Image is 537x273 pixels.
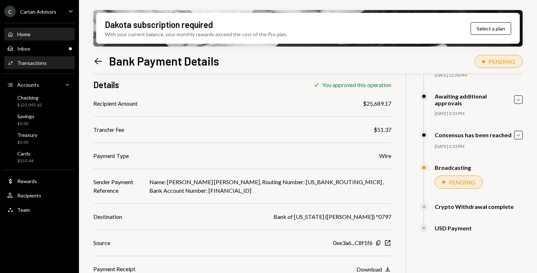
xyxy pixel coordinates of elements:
a: Rewards [4,174,75,187]
div: Home [17,31,31,37]
div: Bank of [US_STATE] ([PERSON_NAME]) *0797 [274,212,391,221]
div: PENDING [449,179,475,186]
div: PENDING [489,58,515,65]
div: Team [17,207,30,213]
div: $25,689.17 [363,99,391,108]
div: Wire [379,152,391,160]
a: Cards$533.44 [4,148,75,166]
a: Treasury$0.00 [4,130,75,147]
a: Savings$0.00 [4,111,75,128]
div: Rewards [17,178,37,184]
div: Recipients [17,192,41,198]
h1: Bank Payment Details [109,54,219,68]
div: C [4,6,16,17]
div: Transfer Fee [93,125,124,134]
a: Team [4,203,75,216]
a: Home [4,28,75,40]
div: Download [356,266,382,273]
div: USD Payment [435,225,472,231]
button: Select a plan [471,22,511,35]
div: Broadcasting [435,164,471,171]
a: Accounts [4,78,75,91]
div: [DATE] 3:53 PM [435,111,523,117]
a: Inbox [4,42,75,55]
div: Crypto Withdrawal complete [435,203,514,210]
div: You approved this operation [322,81,391,88]
div: Destination [93,212,122,221]
div: $0.00 [17,121,34,127]
h3: Details [93,79,119,91]
div: $51.37 [374,125,391,134]
div: $123,093.62 [17,102,42,108]
div: Transactions [17,60,47,66]
div: With your current balance, your monthly rewards exceed the cost of the Pro plan. [105,30,287,38]
div: Checking [17,95,42,101]
div: Cards [17,150,33,157]
div: Dakota subscription required [105,19,213,30]
div: [DATE] 12:28 PM [435,72,523,78]
div: Sender Payment Reference [93,178,141,195]
div: Name: [PERSON_NAME] [PERSON_NAME], Routing Number: [US_BANK_ROUTING_MICR] , Bank Account Number: ... [149,178,391,195]
div: Accounts [17,82,39,88]
div: Recipient Amount [93,99,137,108]
div: Treasury [17,132,37,138]
a: Transactions [4,56,75,69]
a: Checking$123,093.62 [4,92,75,110]
div: Source [93,239,110,247]
div: Consensus has been reached [435,131,512,138]
div: [DATE] 3:53 PM [435,144,523,150]
div: $0.00 [17,139,37,145]
div: Awaiting additional approvals [435,93,514,106]
div: Inbox [17,45,30,52]
div: Cartan Advisors [20,9,56,15]
div: $533.44 [17,158,33,164]
div: 0xe3a6...C8f1f6 [333,239,373,247]
a: Recipients [4,189,75,202]
div: Payment Type [93,152,129,160]
div: Savings [17,113,34,119]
